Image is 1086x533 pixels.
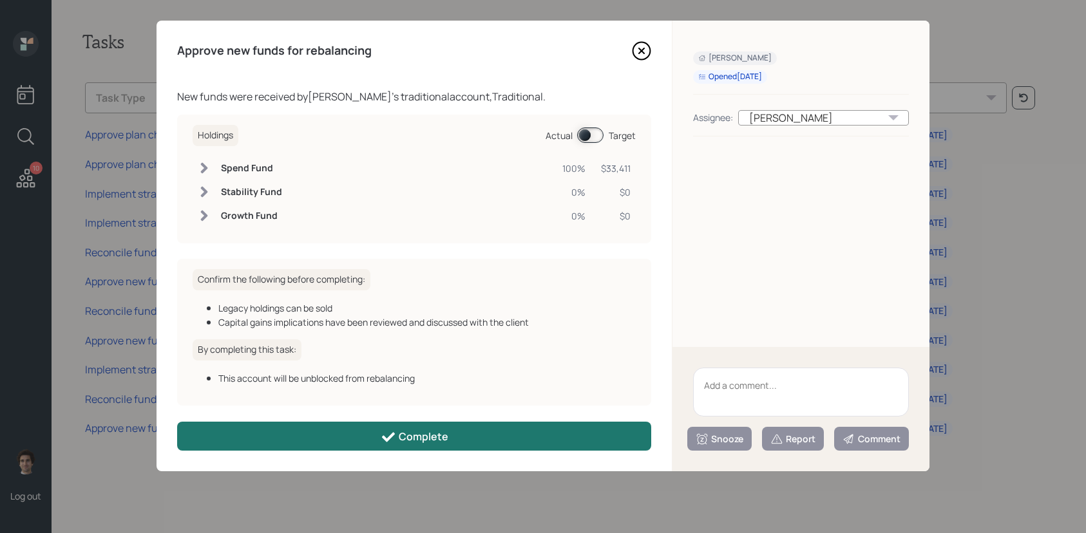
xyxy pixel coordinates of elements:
h6: Holdings [193,125,238,146]
div: [PERSON_NAME] [738,110,909,126]
h6: Confirm the following before completing: [193,269,370,290]
div: Snooze [696,433,743,445]
div: Complete [381,429,448,445]
h6: Spend Fund [221,163,282,174]
button: Report [762,427,824,451]
h4: Approve new funds for rebalancing [177,44,372,58]
h6: Stability Fund [221,187,282,198]
div: $0 [601,185,631,199]
div: Capital gains implications have been reviewed and discussed with the client [218,315,636,329]
div: 0% [562,209,586,223]
div: Actual [546,129,573,142]
div: Opened [DATE] [698,71,762,82]
button: Comment [834,427,909,451]
div: 0% [562,185,586,199]
div: New funds were received by [PERSON_NAME] 's traditional account, Traditional . [177,89,651,104]
div: Report [770,433,815,445]
div: [PERSON_NAME] [698,53,772,64]
button: Snooze [687,427,752,451]
h6: By completing this task: [193,339,301,360]
div: Assignee: [693,111,733,124]
button: Complete [177,422,651,451]
div: 100% [562,162,586,175]
div: $0 [601,209,631,223]
h6: Growth Fund [221,210,282,221]
div: Comment [843,433,900,445]
div: Legacy holdings can be sold [218,301,636,315]
div: Target [609,129,636,142]
div: $33,411 [601,162,631,175]
div: This account will be unblocked from rebalancing [218,371,636,385]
